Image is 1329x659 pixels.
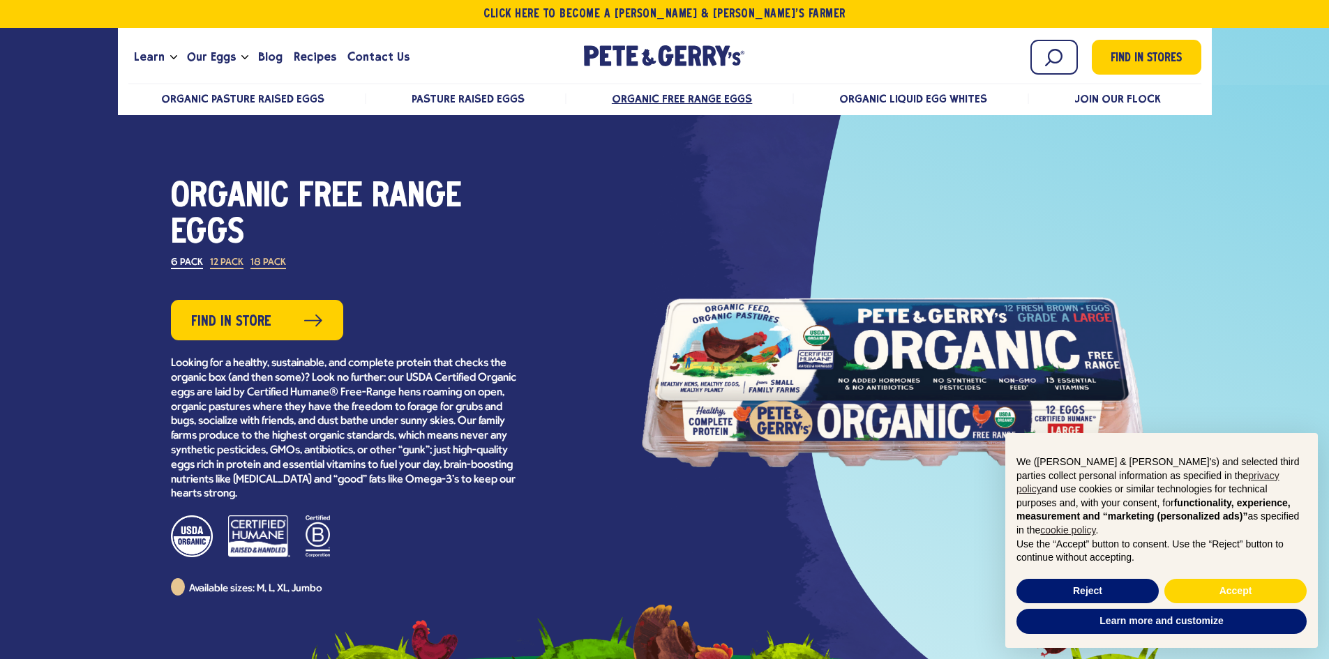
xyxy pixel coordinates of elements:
button: Open the dropdown menu for Learn [170,55,177,60]
span: Recipes [294,48,336,66]
label: 18 Pack [250,258,286,269]
span: Contact Us [347,48,410,66]
a: Find in Store [171,300,343,340]
button: Reject [1016,579,1159,604]
a: Learn [128,38,170,76]
span: Available sizes: M, L, XL, Jumbo [189,584,323,594]
a: Organic Pasture Raised Eggs [161,92,325,105]
label: 6 Pack [171,258,203,269]
span: Blog [258,48,283,66]
h1: Organic Free Range Eggs [171,179,520,252]
a: Our Eggs [181,38,241,76]
button: Open the dropdown menu for Our Eggs [241,55,248,60]
a: Pasture Raised Eggs [412,92,525,105]
input: Search [1030,40,1078,75]
a: Blog [253,38,288,76]
span: Our Eggs [187,48,236,66]
a: Join Our Flock [1074,92,1161,105]
label: 12 Pack [210,258,243,269]
a: Recipes [288,38,342,76]
span: Find in Stores [1111,50,1182,68]
p: We ([PERSON_NAME] & [PERSON_NAME]'s) and selected third parties collect personal information as s... [1016,455,1307,538]
a: Contact Us [342,38,415,76]
a: cookie policy [1040,524,1095,536]
p: Looking for a healthy, sustainable, and complete protein that checks the organic box (and then so... [171,356,520,501]
p: Use the “Accept” button to consent. Use the “Reject” button to continue without accepting. [1016,538,1307,565]
span: Find in Store [191,311,271,333]
a: Organic Liquid Egg Whites [839,92,988,105]
a: Find in Stores [1092,40,1201,75]
button: Learn more and customize [1016,609,1307,634]
a: Organic Free Range Eggs [612,92,752,105]
span: Learn [134,48,165,66]
button: Accept [1164,579,1307,604]
nav: desktop product menu [128,83,1201,113]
